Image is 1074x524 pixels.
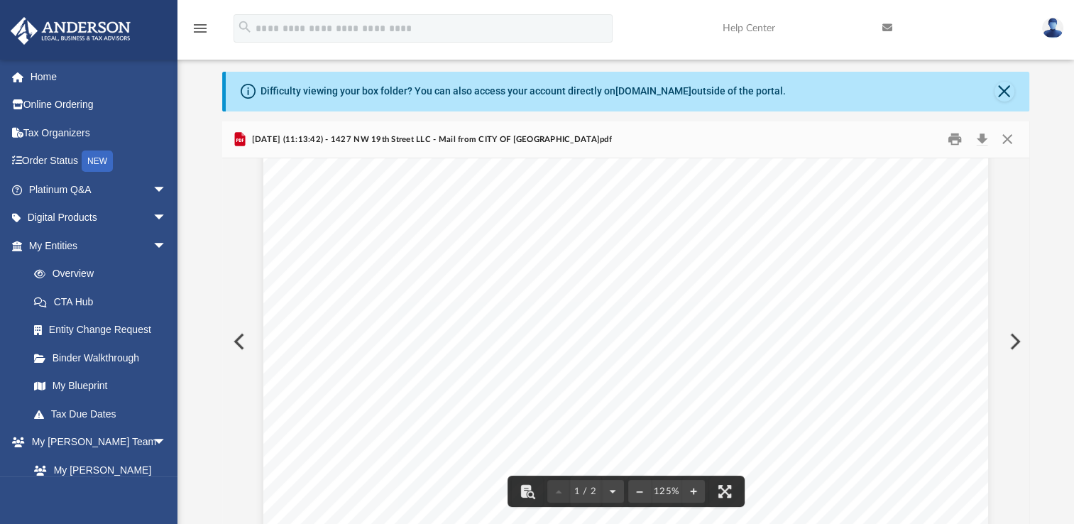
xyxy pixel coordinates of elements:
[10,231,188,260] a: My Entitiesarrow_drop_down
[6,17,135,45] img: Anderson Advisors Platinum Portal
[222,322,253,361] button: Previous File
[153,175,181,204] span: arrow_drop_down
[20,372,181,400] a: My Blueprint
[248,133,611,146] span: [DATE] (11:13:42) - 1427 NW 19th Street LLC - Mail from CITY OF [GEOGRAPHIC_DATA]pdf
[10,428,181,457] a: My [PERSON_NAME] Teamarrow_drop_down
[82,151,113,172] div: NEW
[261,84,786,99] div: Difficulty viewing your box folder? You can also access your account directly on outside of the p...
[570,487,601,496] span: 1 / 2
[994,82,1014,102] button: Close
[709,476,740,507] button: Enter fullscreen
[192,20,209,37] i: menu
[153,204,181,233] span: arrow_drop_down
[601,476,624,507] button: Next page
[20,456,174,501] a: My [PERSON_NAME] Team
[10,204,188,232] a: Digital Productsarrow_drop_down
[10,147,188,176] a: Order StatusNEW
[20,400,188,428] a: Tax Due Dates
[570,476,601,507] button: 1 / 2
[941,129,969,151] button: Print
[20,288,188,316] a: CTA Hub
[192,27,209,37] a: menu
[237,19,253,35] i: search
[998,322,1029,361] button: Next File
[1042,18,1063,38] img: User Pic
[10,119,188,147] a: Tax Organizers
[512,476,543,507] button: Toggle findbar
[994,129,1019,151] button: Close
[615,85,691,97] a: [DOMAIN_NAME]
[682,476,705,507] button: Zoom in
[20,344,188,372] a: Binder Walkthrough
[969,129,994,151] button: Download
[628,476,651,507] button: Zoom out
[20,260,188,288] a: Overview
[153,428,181,457] span: arrow_drop_down
[10,91,188,119] a: Online Ordering
[651,487,682,496] div: Current zoom level
[20,316,188,344] a: Entity Change Request
[10,175,188,204] a: Platinum Q&Aarrow_drop_down
[153,231,181,261] span: arrow_drop_down
[10,62,188,91] a: Home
